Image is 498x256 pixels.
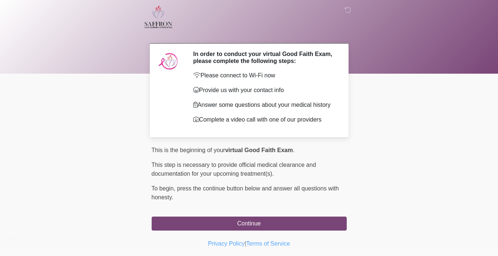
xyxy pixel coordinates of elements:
span: This is the beginning of your [152,147,225,153]
p: Please connect to Wi-Fi now [193,71,336,80]
button: Continue [152,217,347,231]
h2: In order to conduct your virtual Good Faith Exam, please complete the following steps: [193,50,336,64]
span: . [293,147,294,153]
img: Saffron Laser Aesthetics and Medical Spa Logo [144,6,173,28]
a: | [245,241,246,247]
p: Answer some questions about your medical history [193,101,336,109]
span: press the continue button below and answer all questions with honesty. [152,185,339,200]
img: Agent Avatar [157,50,179,73]
span: This step is necessary to provide official medical clearance and documentation for your upcoming ... [152,162,316,177]
a: Terms of Service [246,241,290,247]
a: Privacy Policy [208,241,245,247]
span: To begin, [152,185,177,192]
p: Provide us with your contact info [193,86,336,95]
strong: virtual Good Faith Exam [225,147,293,153]
p: Complete a video call with one of our providers [193,115,336,124]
